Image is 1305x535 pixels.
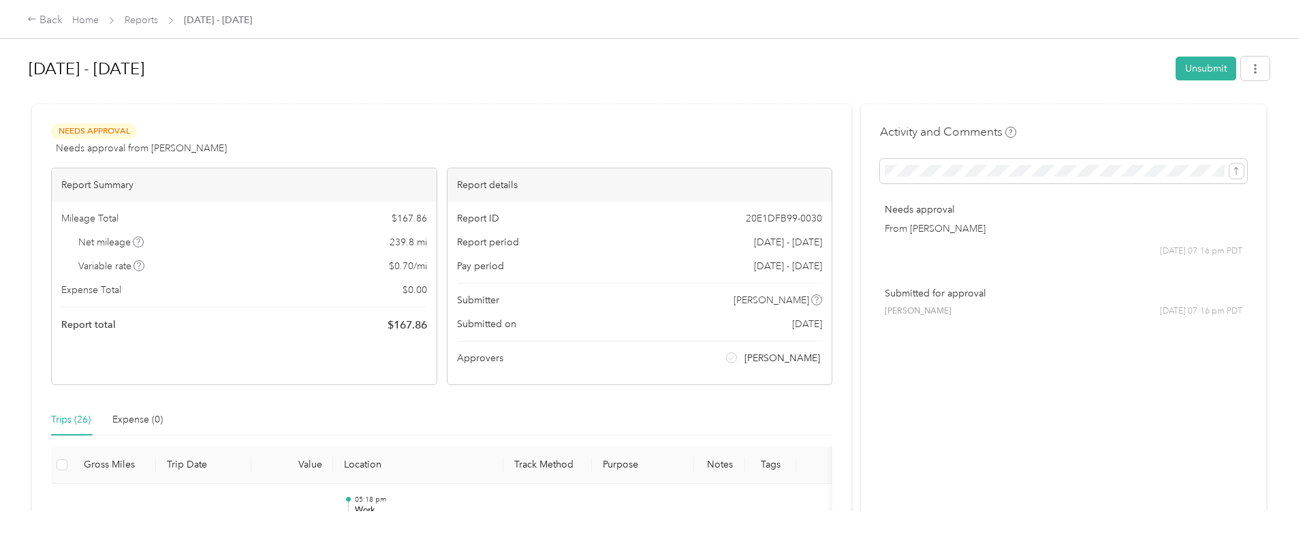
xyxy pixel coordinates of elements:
div: Report details [447,168,832,202]
span: [DATE] 07:16 pm PDT [1160,305,1242,318]
div: Report Summary [52,168,437,202]
p: Submitted for approval [885,286,1242,301]
span: Variable rate [78,259,145,273]
span: Mileage Total [61,211,119,226]
a: Home [72,14,99,26]
span: [PERSON_NAME] [885,305,952,318]
th: Value [251,446,333,484]
span: [DATE] - [DATE] [754,259,822,273]
div: Back [27,12,63,29]
span: [DATE] - [DATE] [184,13,252,27]
p: Work [355,504,492,517]
th: Track Method [503,446,592,484]
th: Location [333,446,503,484]
span: $ 167.86 [388,317,427,333]
span: Needs Approval [51,123,137,139]
span: Submitted on [457,317,516,331]
span: [PERSON_NAME] [734,293,809,307]
span: Report total [61,318,116,332]
span: Submitter [457,293,499,307]
span: [DATE] - [DATE] [754,235,822,249]
th: Purpose [592,446,694,484]
th: Notes [694,446,745,484]
th: Gross Miles [73,446,156,484]
span: $ 0.00 [403,283,427,297]
div: Trips (26) [51,412,91,427]
span: [PERSON_NAME] [744,351,820,365]
span: 239.8 mi [390,235,427,249]
p: 05:18 pm [355,495,492,504]
iframe: Everlance-gr Chat Button Frame [1229,459,1305,535]
h1: Aug 16 - 31, 2025 [29,52,1166,85]
h4: Activity and Comments [880,123,1016,140]
a: Reports [125,14,158,26]
span: [DATE] [792,317,822,331]
span: [DATE] 07:16 pm PDT [1160,245,1242,258]
span: Net mileage [78,235,144,249]
span: Approvers [457,351,503,365]
span: 20E1DFB99-0030 [746,211,822,226]
th: Trip Date [156,446,251,484]
p: Needs approval [885,202,1242,217]
span: Pay period [457,259,504,273]
span: $ 0.70 / mi [389,259,427,273]
span: Needs approval from [PERSON_NAME] [56,141,227,155]
span: $ 167.86 [392,211,427,226]
span: - [770,511,772,523]
button: Unsubmit [1176,57,1236,80]
span: Expense Total [61,283,121,297]
div: Expense (0) [112,412,163,427]
span: Report period [457,235,519,249]
p: From [PERSON_NAME] [885,221,1242,236]
th: Tags [745,446,796,484]
span: Report ID [457,211,499,226]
